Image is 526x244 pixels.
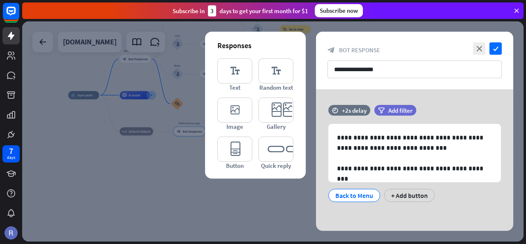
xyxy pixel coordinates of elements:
i: block_bot_response [328,46,335,54]
i: time [332,107,338,113]
div: Back to Menu [335,189,373,202]
div: days [7,155,15,160]
a: 7 days [2,145,20,163]
div: 3 [208,5,216,16]
span: Bot Response [339,46,380,54]
div: 7 [9,147,13,155]
div: Subscribe now [315,4,363,17]
div: +2s delay [342,107,367,114]
div: Subscribe in days to get your first month for $1 [173,5,308,16]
